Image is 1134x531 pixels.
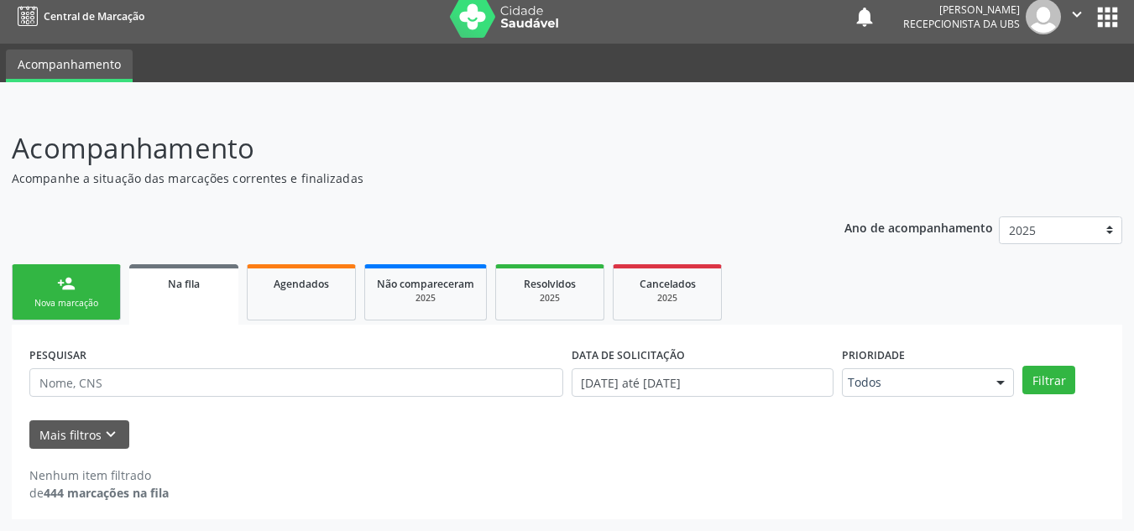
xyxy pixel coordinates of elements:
button: Filtrar [1022,366,1075,394]
div: 2025 [625,292,709,305]
div: [PERSON_NAME] [903,3,1020,17]
button: notifications [853,5,876,29]
span: Na fila [168,277,200,291]
span: Recepcionista da UBS [903,17,1020,31]
label: DATA DE SOLICITAÇÃO [572,342,685,368]
strong: 444 marcações na fila [44,485,169,501]
a: Acompanhamento [6,49,133,82]
div: person_add [57,274,76,293]
input: Selecione um intervalo [572,368,834,397]
input: Nome, CNS [29,368,563,397]
label: PESQUISAR [29,342,86,368]
div: 2025 [377,292,474,305]
p: Acompanhamento [12,128,789,169]
i:  [1068,5,1086,23]
i: keyboard_arrow_down [102,425,120,444]
span: Agendados [274,277,329,291]
a: Central de Marcação [12,3,144,30]
button: apps [1093,3,1122,32]
label: Prioridade [842,342,905,368]
p: Ano de acompanhamento [844,216,993,237]
p: Acompanhe a situação das marcações correntes e finalizadas [12,169,789,187]
button: Mais filtroskeyboard_arrow_down [29,420,129,450]
span: Cancelados [640,277,696,291]
div: de [29,484,169,502]
span: Não compareceram [377,277,474,291]
div: Nenhum item filtrado [29,466,169,484]
span: Todos [848,374,980,391]
div: Nova marcação [24,297,108,310]
div: 2025 [508,292,592,305]
span: Central de Marcação [44,9,144,23]
span: Resolvidos [524,277,576,291]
